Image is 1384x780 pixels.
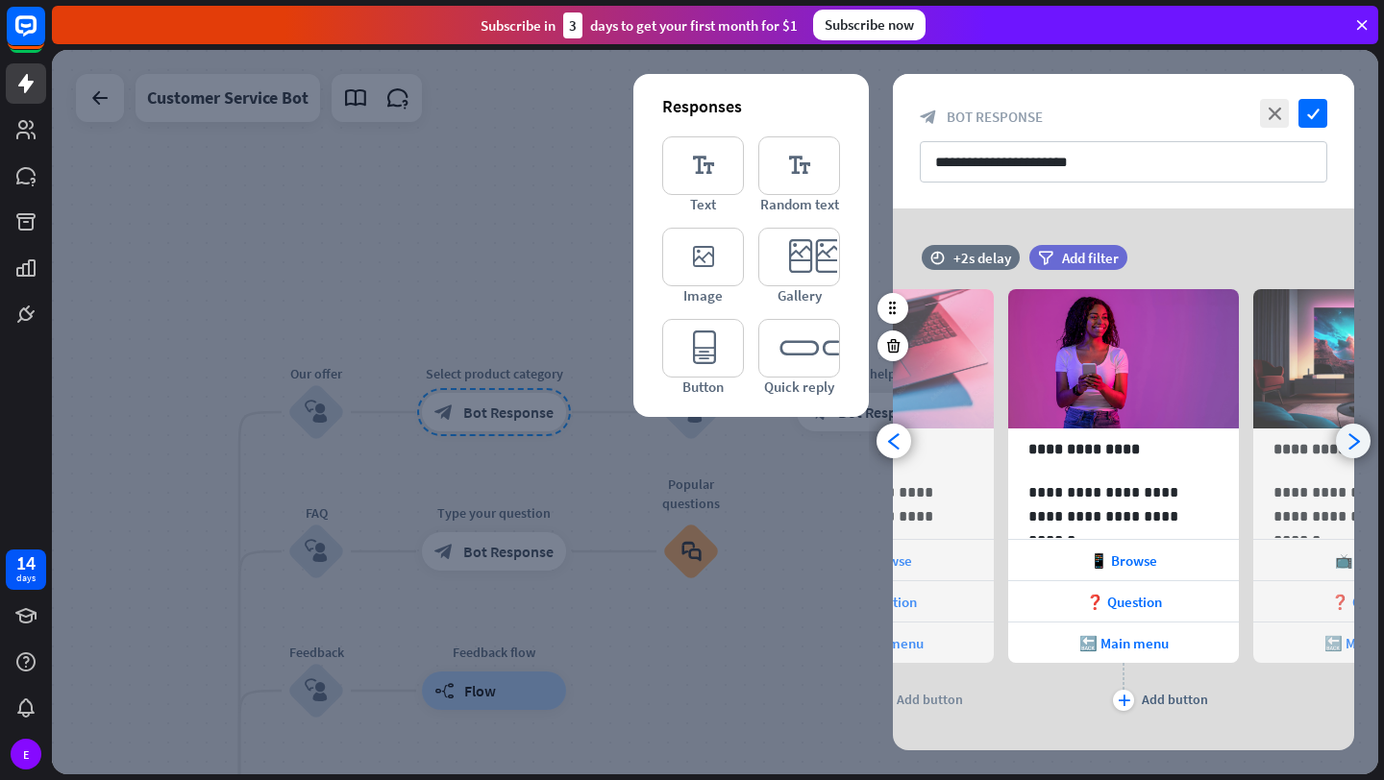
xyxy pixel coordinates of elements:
i: arrowhead_right [1345,432,1363,451]
i: arrowhead_left [885,432,903,451]
div: E [11,739,41,769]
div: Add button [897,691,963,708]
i: filter [1038,251,1053,265]
span: 🔙 Main menu [1079,634,1169,652]
div: Subscribe in days to get your first month for $1 [481,12,798,38]
div: 3 [563,12,582,38]
div: days [16,572,36,585]
span: Bot Response [947,108,1043,126]
i: check [1298,99,1327,128]
i: time [930,251,945,264]
div: Add button [1142,691,1208,708]
div: 14 [16,554,36,572]
span: 📱 Browse [1090,551,1157,570]
button: Open LiveChat chat widget [15,8,73,65]
i: block_bot_response [920,109,937,126]
span: ❓ Question [1086,593,1162,611]
a: 14 days [6,549,46,590]
i: close [1260,99,1289,128]
div: Subscribe now [813,10,926,40]
img: preview [1008,289,1239,428]
div: +2s delay [953,249,1011,267]
span: Add filter [1062,249,1119,267]
i: plus [1118,695,1130,706]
